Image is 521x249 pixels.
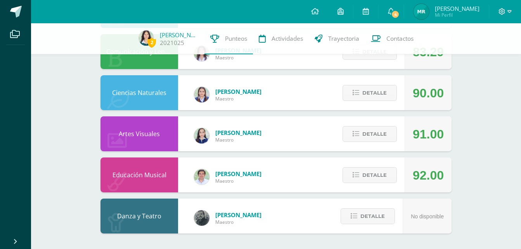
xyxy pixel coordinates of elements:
span: Punteos [225,35,247,43]
button: Detalle [343,167,397,183]
span: Detalle [360,209,385,223]
span: 4 [391,10,400,19]
span: Maestro [215,95,261,102]
span: No disponible [411,213,444,220]
span: Trayectoria [328,35,359,43]
span: Maestro [215,54,261,61]
button: Detalle [343,85,397,101]
span: Detalle [362,168,387,182]
span: Maestro [215,178,261,184]
div: Artes Visuales [100,116,178,151]
span: Maestro [215,137,261,143]
img: 360951c6672e02766e5b7d72674f168c.png [194,128,209,144]
img: 7f21f8a7948675de2302d89c6a7973df.png [414,4,429,19]
span: Contactos [386,35,414,43]
button: Detalle [343,126,397,142]
span: [PERSON_NAME] [215,88,261,95]
img: 8e3dba6cfc057293c5db5c78f6d0205d.png [194,169,209,185]
div: Ciencias Naturales [100,75,178,110]
a: 2021025 [160,39,184,47]
span: Maestro [215,219,261,225]
span: Detalle [362,127,387,141]
span: 2 [147,38,156,47]
span: Actividades [272,35,303,43]
img: ddc408e8a8bbebdd8514dd80dfa1b19b.png [138,30,154,46]
a: Trayectoria [309,23,365,54]
div: 92.00 [413,158,444,193]
img: 85526fe70f0a80e44f2028c9f5c8a54d.png [194,87,209,102]
div: Danza y Teatro [100,199,178,233]
a: Contactos [365,23,419,54]
span: [PERSON_NAME] [435,5,479,12]
a: [PERSON_NAME] [160,31,199,39]
span: [PERSON_NAME] [215,129,261,137]
div: 90.00 [413,76,444,111]
div: Educación Musical [100,157,178,192]
div: 91.00 [413,117,444,152]
span: Mi Perfil [435,12,479,18]
span: [PERSON_NAME] [215,211,261,219]
a: Actividades [253,23,309,54]
img: 8ba24283638e9cc0823fe7e8b79ee805.png [194,210,209,226]
span: [PERSON_NAME] [215,170,261,178]
button: Detalle [341,208,395,224]
span: Detalle [362,86,387,100]
a: Punteos [204,23,253,54]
